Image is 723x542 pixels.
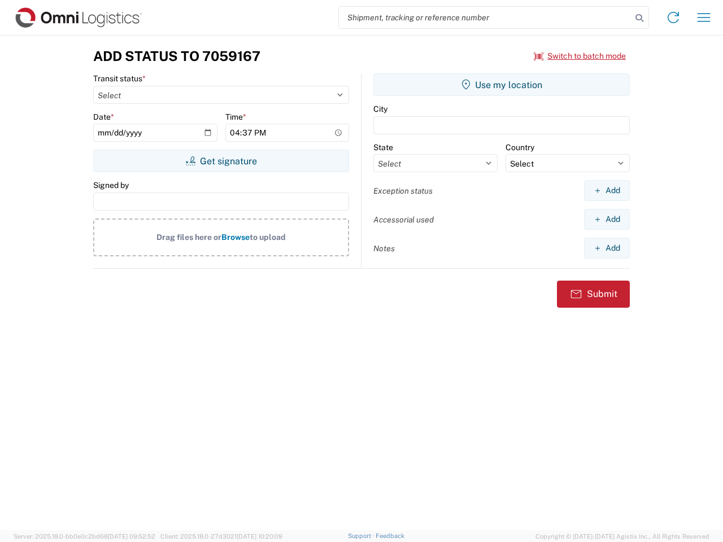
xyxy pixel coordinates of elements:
[93,180,129,190] label: Signed by
[237,533,282,540] span: [DATE] 10:20:09
[373,215,434,225] label: Accessorial used
[373,186,433,196] label: Exception status
[373,73,630,96] button: Use my location
[156,233,221,242] span: Drag files here or
[373,142,393,152] label: State
[93,112,114,122] label: Date
[376,532,404,539] a: Feedback
[93,73,146,84] label: Transit status
[557,281,630,308] button: Submit
[93,48,260,64] h3: Add Status to 7059167
[348,532,376,539] a: Support
[93,150,349,172] button: Get signature
[534,47,626,65] button: Switch to batch mode
[535,531,709,541] span: Copyright © [DATE]-[DATE] Agistix Inc., All Rights Reserved
[584,180,630,201] button: Add
[506,142,534,152] label: Country
[225,112,246,122] label: Time
[250,233,286,242] span: to upload
[160,533,282,540] span: Client: 2025.18.0-27d3021
[373,104,387,114] label: City
[14,533,155,540] span: Server: 2025.18.0-bb0e0c2bd68
[339,7,631,28] input: Shipment, tracking or reference number
[584,209,630,230] button: Add
[373,243,395,253] label: Notes
[584,238,630,259] button: Add
[108,533,155,540] span: [DATE] 09:52:52
[221,233,250,242] span: Browse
